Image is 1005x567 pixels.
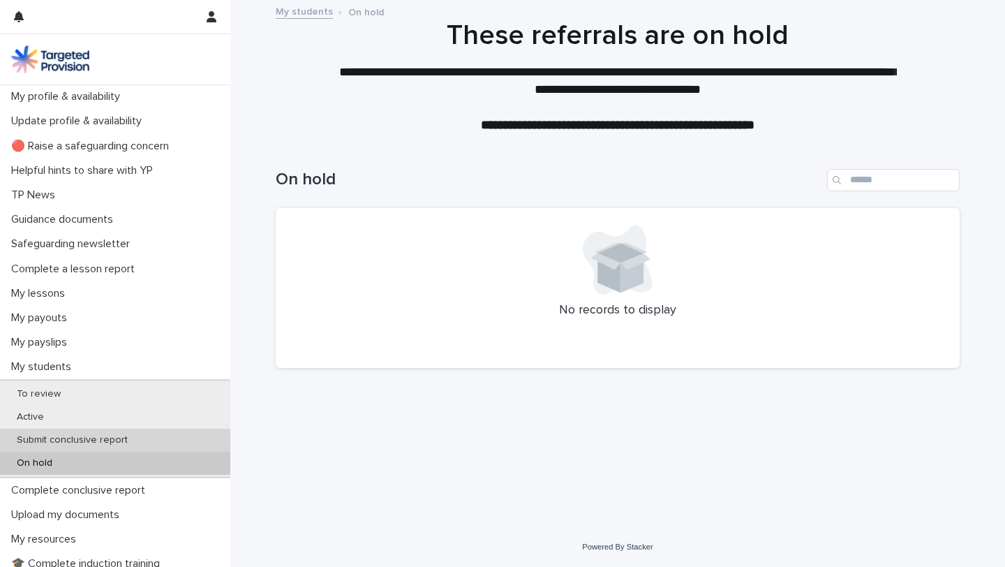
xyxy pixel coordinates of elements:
p: Upload my documents [6,508,131,522]
p: Update profile & availability [6,115,153,128]
p: Active [6,411,55,423]
a: My students [276,3,333,19]
p: My payouts [6,311,78,325]
h1: On hold [276,170,821,190]
p: My lessons [6,287,76,300]
p: My resources [6,533,87,546]
p: TP News [6,189,66,202]
p: On hold [348,3,384,19]
p: On hold [6,457,64,469]
a: Powered By Stacker [582,543,653,551]
p: Helpful hints to share with YP [6,164,164,177]
p: 🔴 Raise a safeguarding concern [6,140,180,153]
h1: These referrals are on hold [276,19,960,52]
p: My students [6,360,82,374]
input: Search [827,169,960,191]
p: My payslips [6,336,78,349]
p: Submit conclusive report [6,434,139,446]
p: Guidance documents [6,213,124,226]
p: My profile & availability [6,90,131,103]
p: To review [6,388,72,400]
p: Complete a lesson report [6,263,146,276]
p: Safeguarding newsletter [6,237,141,251]
img: M5nRWzHhSzIhMunXDL62 [11,45,89,73]
p: No records to display [292,303,943,318]
p: Complete conclusive report [6,484,156,497]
